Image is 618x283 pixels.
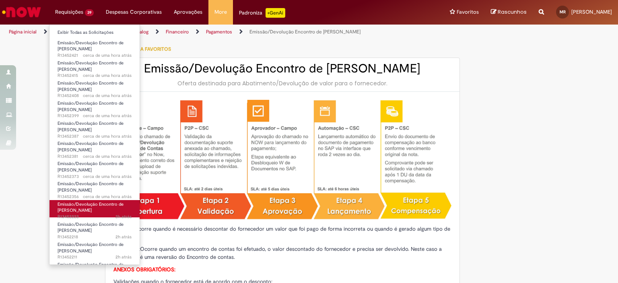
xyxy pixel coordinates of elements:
span: R13452387 [58,133,132,140]
time: 27/08/2025 13:25:55 [83,52,132,58]
span: More [214,8,227,16]
span: Requisições [55,8,83,16]
span: cerca de uma hora atrás [83,52,132,58]
span: R13452399 [58,113,132,119]
a: Exibir Todas as Solicitações [49,28,140,37]
span: Emissão/Devolução Encontro de [PERSON_NAME] [58,140,124,153]
time: 27/08/2025 13:11:53 [83,194,132,200]
span: cerca de uma hora atrás [83,93,132,99]
span: R13452408 [58,93,132,99]
span: Emissão/Devolução Encontro de [PERSON_NAME] [58,120,124,133]
span: R13452218 [58,234,132,240]
span: Despesas Corporativas [106,8,162,16]
a: Aberto R13452421 : Emissão/Devolução Encontro de Contas Fornecedor [49,39,140,56]
span: Emissão/Devolução Encontro de [PERSON_NAME] [58,80,124,93]
img: ServiceNow [1,4,42,20]
a: Aberto R13452373 : Emissão/Devolução Encontro de Contas Fornecedor [49,159,140,177]
button: Adicionar a Favoritos [105,41,175,58]
span: R13452373 [58,174,132,180]
span: [PERSON_NAME] [571,8,612,15]
a: Rascunhos [491,8,527,16]
span: R13452421 [58,52,132,59]
time: 27/08/2025 13:22:23 [83,93,132,99]
span: 39 [85,9,94,16]
span: Emissão/Devolução Encontro de [PERSON_NAME] [58,60,124,72]
ul: Requisições [49,24,140,265]
span: cerca de uma hora atrás [83,174,132,180]
span: Emissão/Devolução Encontro de [PERSON_NAME] [58,242,124,254]
a: Aberto R13452218 : Emissão/Devolução Encontro de Contas Fornecedor [49,220,140,238]
span: 2h atrás [115,254,132,260]
span: cerca de uma hora atrás [83,113,132,119]
span: R13452415 [58,72,132,79]
span: 2h atrás [115,234,132,240]
time: 27/08/2025 13:18:16 [83,133,132,139]
span: Ocorre quando um encontro de contas foi efetuado, o valor descontado do fornecedor e precisa ser ... [113,246,442,260]
time: 27/08/2025 13:16:19 [83,153,132,159]
time: 27/08/2025 13:24:05 [83,72,132,78]
span: Rascunhos [498,8,527,16]
span: Emissão/Devolução Encontro de [PERSON_NAME] [58,221,124,234]
a: Pagamentos [206,29,232,35]
span: Emissão/Devolução Encontro de [PERSON_NAME] [58,181,124,193]
span: cerca de uma hora atrás [83,194,132,200]
a: Emissão/Devolução Encontro de [PERSON_NAME] [249,29,360,35]
span: cerca de uma hora atrás [83,153,132,159]
a: Aberto R13452202 : Emissão/Devolução Encontro de Contas Fornecedor [49,260,140,278]
span: Emissão/Devolução Encontro de [PERSON_NAME] [58,201,124,214]
span: R13452381 [58,153,132,160]
span: Emissão/Devolução Encontro de [PERSON_NAME] [58,100,124,113]
a: Aberto R13452387 : Emissão/Devolução Encontro de Contas Fornecedor [49,119,140,136]
time: 27/08/2025 12:25:51 [115,254,132,260]
span: R13452222 [58,214,132,220]
time: 27/08/2025 12:30:30 [115,214,132,220]
span: Ocorre quando é necessário descontar do fornecedor um valor que foi pago de forma incorreta ou qu... [113,225,450,240]
span: R13452356 [58,194,132,200]
a: Aberto R13452222 : Emissão/Devolução Encontro de Contas Fornecedor [49,200,140,217]
a: Aberto R13452408 : Emissão/Devolução Encontro de Contas Fornecedor [49,79,140,96]
time: 27/08/2025 13:14:13 [83,174,132,180]
p: +GenAi [266,8,285,18]
span: cerca de uma hora atrás [83,133,132,139]
time: 27/08/2025 12:28:00 [115,234,132,240]
span: Emissão/Devolução Encontro de [PERSON_NAME] [58,161,124,173]
span: Aprovações [174,8,202,16]
a: Financeiro [166,29,189,35]
a: Página inicial [9,29,37,35]
a: Aberto R13452415 : Emissão/Devolução Encontro de Contas Fornecedor [49,59,140,76]
a: Aberto R13452399 : Emissão/Devolução Encontro de Contas Fornecedor [49,99,140,116]
strong: ANEXOS OBRIGATÓRIOS: [113,266,175,273]
span: Favoritos [457,8,479,16]
span: 2h atrás [115,214,132,220]
time: 27/08/2025 13:20:15 [83,113,132,119]
span: cerca de uma hora atrás [83,72,132,78]
span: Emissão/Devolução Encontro de [PERSON_NAME] [58,40,124,52]
a: Aberto R13452211 : Emissão/Devolução Encontro de Contas Fornecedor [49,240,140,258]
span: Adicionar a Favoritos [113,46,171,52]
ul: Trilhas de página [6,25,406,39]
span: R13452211 [58,254,132,260]
span: MR [560,9,566,14]
a: Aberto R13452381 : Emissão/Devolução Encontro de Contas Fornecedor [49,139,140,157]
div: Oferta destinada para Abatimento/Devolução de valor para o fornecedor. [113,79,451,87]
div: Padroniza [239,8,285,18]
span: Emissão/Devolução Encontro de [PERSON_NAME] [58,262,124,274]
h2: Emissão/Devolução Encontro de [PERSON_NAME] [113,62,451,75]
a: Aberto R13452356 : Emissão/Devolução Encontro de Contas Fornecedor [49,180,140,197]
